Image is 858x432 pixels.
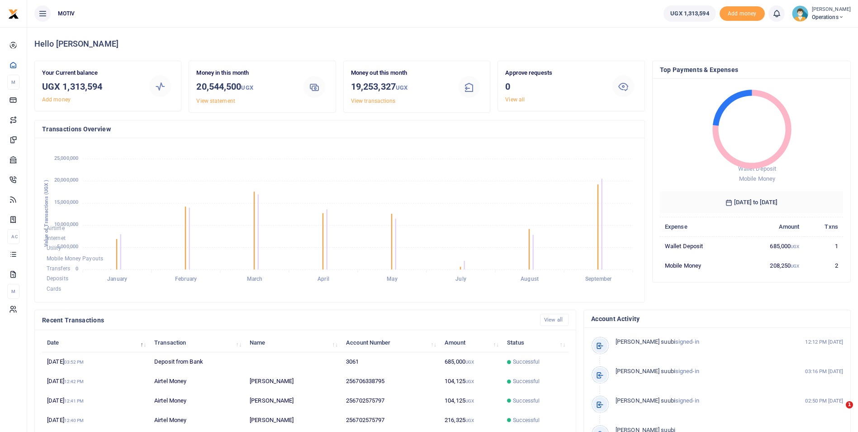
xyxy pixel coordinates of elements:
[42,315,533,325] h4: Recent Transactions
[660,65,843,75] h4: Top Payments & Expenses
[34,39,851,49] h4: Hello [PERSON_NAME]
[57,244,78,250] tspan: 5,000,000
[513,416,540,424] span: Successful
[54,200,78,206] tspan: 15,000,000
[720,6,765,21] li: Toup your wallet
[396,84,408,91] small: UGX
[7,229,19,244] li: Ac
[720,6,765,21] span: Add money
[585,276,612,283] tspan: September
[42,352,149,372] td: [DATE]
[591,314,843,324] h4: Account Activity
[196,98,235,104] a: View statement
[660,256,739,275] td: Mobile Money
[64,360,84,365] small: 03:52 PM
[805,338,843,346] small: 12:12 PM [DATE]
[616,367,786,376] p: signed-in
[521,276,539,283] tspan: August
[616,337,786,347] p: signed-in
[149,391,245,411] td: Airtel Money
[660,236,739,256] td: Wallet Deposit
[245,391,341,411] td: [PERSON_NAME]
[245,333,341,352] th: Name: activate to sort column ascending
[64,398,84,403] small: 12:41 PM
[341,411,440,430] td: 256702575797
[42,372,149,391] td: [DATE]
[805,217,843,236] th: Txns
[812,13,851,21] span: Operations
[616,396,786,406] p: signed-in
[660,192,843,213] h6: [DATE] to [DATE]
[720,10,765,16] a: Add money
[318,276,329,283] tspan: April
[440,333,502,352] th: Amount: activate to sort column ascending
[505,80,602,93] h3: 0
[465,379,474,384] small: UGX
[846,401,853,408] span: 1
[739,217,805,236] th: Amount
[47,265,70,272] span: Transfers
[54,10,79,18] span: MOTIV
[64,379,84,384] small: 12:42 PM
[341,372,440,391] td: 256706338795
[245,411,341,430] td: [PERSON_NAME]
[805,397,843,405] small: 02:50 PM [DATE]
[465,418,474,423] small: UGX
[505,68,602,78] p: Approve requests
[54,221,78,227] tspan: 10,000,000
[196,80,294,95] h3: 20,544,500
[440,352,502,372] td: 685,000
[42,96,71,103] a: Add money
[149,372,245,391] td: Airtel Money
[64,418,84,423] small: 12:40 PM
[805,236,843,256] td: 1
[738,165,776,172] span: Wallet Deposit
[42,333,149,352] th: Date: activate to sort column descending
[43,180,49,247] text: Value of Transactions (UGX )
[792,5,851,22] a: profile-user [PERSON_NAME] Operations
[351,80,448,95] h3: 19,253,327
[513,377,540,385] span: Successful
[455,276,466,283] tspan: July
[47,235,66,241] span: Internet
[47,255,103,262] span: Mobile Money Payouts
[739,236,805,256] td: 685,000
[616,397,675,404] span: [PERSON_NAME] suubi
[540,314,569,326] a: View all
[465,398,474,403] small: UGX
[175,276,197,283] tspan: February
[812,6,851,14] small: [PERSON_NAME]
[149,352,245,372] td: Deposit from Bank
[341,333,440,352] th: Account Number: activate to sort column ascending
[42,411,149,430] td: [DATE]
[149,333,245,352] th: Transaction: activate to sort column ascending
[739,175,775,182] span: Mobile Money
[76,266,78,272] tspan: 0
[440,411,502,430] td: 216,325
[791,264,799,269] small: UGX
[42,80,139,93] h3: UGX 1,313,594
[616,338,675,345] span: [PERSON_NAME] suubi
[616,368,675,374] span: [PERSON_NAME] suubi
[245,372,341,391] td: [PERSON_NAME]
[47,225,65,231] span: Airtime
[440,391,502,411] td: 104,125
[107,276,127,283] tspan: January
[42,68,139,78] p: Your Current balance
[42,124,637,134] h4: Transactions Overview
[149,411,245,430] td: Airtel Money
[465,360,474,365] small: UGX
[241,84,253,91] small: UGX
[502,333,569,352] th: Status: activate to sort column ascending
[341,391,440,411] td: 256702575797
[351,98,396,104] a: View transactions
[792,5,808,22] img: profile-user
[47,286,62,292] span: Cards
[196,68,294,78] p: Money in this month
[513,358,540,366] span: Successful
[387,276,397,283] tspan: May
[660,217,739,236] th: Expense
[47,276,68,282] span: Deposits
[513,397,540,405] span: Successful
[791,244,799,249] small: UGX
